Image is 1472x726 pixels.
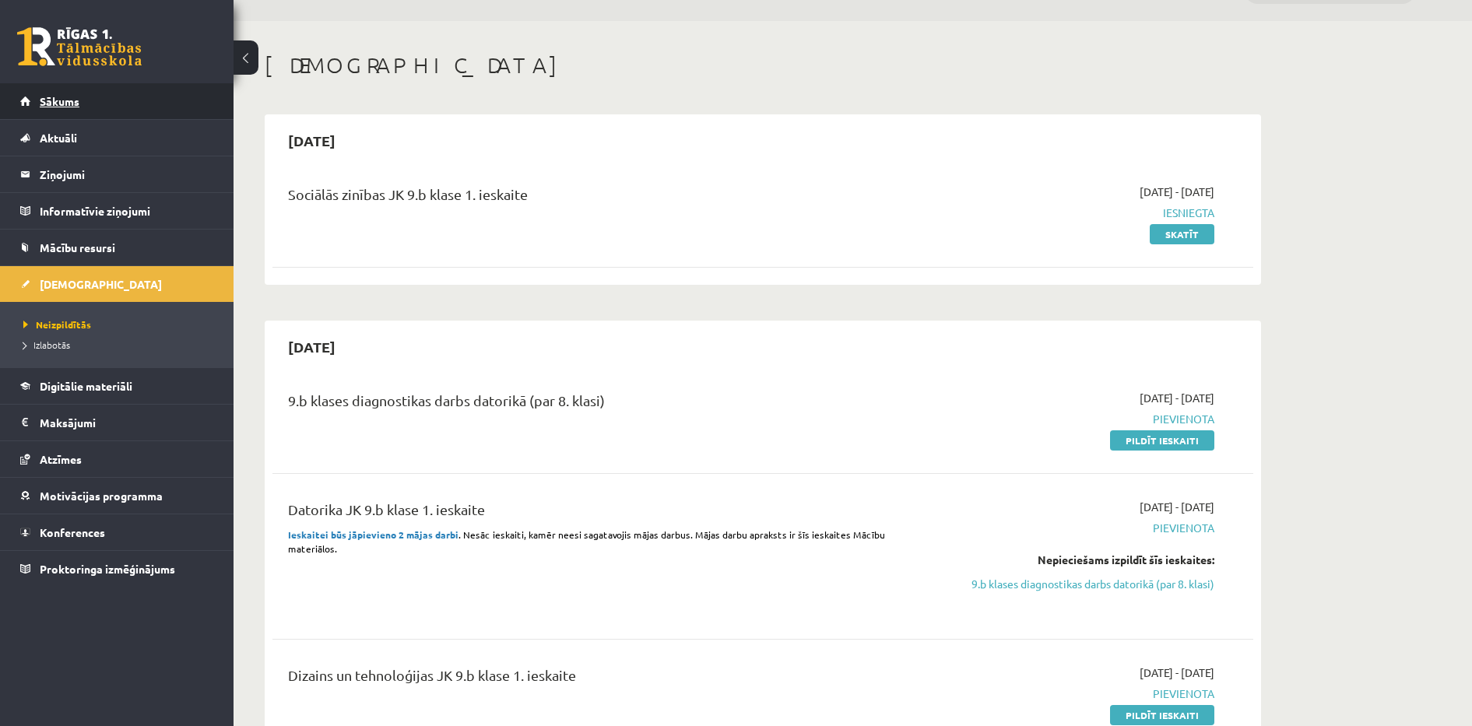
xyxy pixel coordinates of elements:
[20,83,214,119] a: Sākums
[20,478,214,514] a: Motivācijas programma
[265,52,1261,79] h1: [DEMOGRAPHIC_DATA]
[40,489,163,503] span: Motivācijas programma
[921,686,1214,702] span: Pievienota
[17,27,142,66] a: Rīgas 1. Tālmācības vidusskola
[40,562,175,576] span: Proktoringa izmēģinājums
[20,441,214,477] a: Atzīmes
[288,528,458,541] strong: Ieskaitei būs jāpievieno 2 mājas darbi
[40,379,132,393] span: Digitālie materiāli
[1140,499,1214,515] span: [DATE] - [DATE]
[921,205,1214,221] span: Iesniegta
[288,528,885,555] span: . Nesāc ieskaiti, kamēr neesi sagatavojis mājas darbus. Mājas darbu apraksts ir šīs ieskaites Māc...
[23,338,70,351] span: Izlabotās
[1140,665,1214,681] span: [DATE] - [DATE]
[1140,390,1214,406] span: [DATE] - [DATE]
[40,525,105,539] span: Konferences
[1110,705,1214,725] a: Pildīt ieskaiti
[288,499,898,528] div: Datorika JK 9.b klase 1. ieskaite
[40,156,214,192] legend: Ziņojumi
[20,551,214,587] a: Proktoringa izmēģinājums
[40,193,214,229] legend: Informatīvie ziņojumi
[921,552,1214,568] div: Nepieciešams izpildīt šīs ieskaites:
[20,405,214,440] a: Maksājumi
[272,122,351,159] h2: [DATE]
[1140,184,1214,200] span: [DATE] - [DATE]
[20,514,214,550] a: Konferences
[288,184,898,212] div: Sociālās zinības JK 9.b klase 1. ieskaite
[20,156,214,192] a: Ziņojumi
[40,452,82,466] span: Atzīmes
[20,120,214,156] a: Aktuāli
[20,368,214,404] a: Digitālie materiāli
[272,328,351,365] h2: [DATE]
[1150,224,1214,244] a: Skatīt
[921,411,1214,427] span: Pievienota
[921,576,1214,592] a: 9.b klases diagnostikas darbs datorikā (par 8. klasi)
[1110,430,1214,451] a: Pildīt ieskaiti
[23,338,218,352] a: Izlabotās
[40,277,162,291] span: [DEMOGRAPHIC_DATA]
[23,318,91,331] span: Neizpildītās
[23,317,218,331] a: Neizpildītās
[20,193,214,229] a: Informatīvie ziņojumi
[921,520,1214,536] span: Pievienota
[20,230,214,265] a: Mācību resursi
[40,405,214,440] legend: Maksājumi
[40,240,115,254] span: Mācību resursi
[20,266,214,302] a: [DEMOGRAPHIC_DATA]
[40,131,77,145] span: Aktuāli
[288,665,898,693] div: Dizains un tehnoloģijas JK 9.b klase 1. ieskaite
[40,94,79,108] span: Sākums
[288,390,898,419] div: 9.b klases diagnostikas darbs datorikā (par 8. klasi)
